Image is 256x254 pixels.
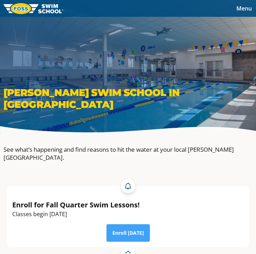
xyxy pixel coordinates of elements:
div: Enroll for Fall Quarter Swim Lessons! [12,200,140,210]
button: Toggle navigation [232,3,256,14]
div: See what’s happening and find reasons to hit the water at your local [PERSON_NAME][GEOGRAPHIC_DATA]. [4,135,252,172]
img: FOSS Swim School Logo [4,3,63,14]
h1: [PERSON_NAME] Swim School in [GEOGRAPHIC_DATA] [4,87,252,110]
a: Enroll [DATE] [106,224,150,242]
div: Classes begin [DATE] [12,210,140,219]
span: Menu [236,5,252,12]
